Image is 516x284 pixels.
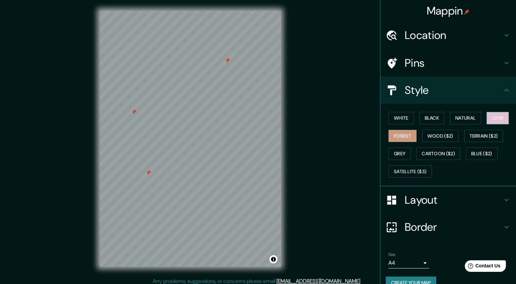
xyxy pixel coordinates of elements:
[405,83,502,97] h4: Style
[405,193,502,207] h4: Layout
[380,214,516,241] div: Border
[464,9,470,15] img: pin-icon.png
[380,186,516,214] div: Layout
[388,112,414,124] button: White
[380,22,516,49] div: Location
[100,11,281,267] canvas: Map
[486,112,509,124] button: Love
[388,258,429,268] div: A4
[388,165,432,178] button: Satellite ($3)
[422,130,459,142] button: Wood ($2)
[380,49,516,77] div: Pins
[464,130,503,142] button: Terrain ($2)
[380,77,516,104] div: Style
[427,4,470,18] h4: Mappin
[450,112,481,124] button: Natural
[388,147,411,160] button: Grey
[466,147,498,160] button: Blue ($2)
[405,56,502,70] h4: Pins
[419,112,445,124] button: Black
[405,220,502,234] h4: Border
[405,28,502,42] h4: Location
[388,252,396,258] label: Size
[269,255,278,263] button: Toggle attribution
[456,258,509,277] iframe: Help widget launcher
[388,130,417,142] button: Forest
[416,147,460,160] button: Cartoon ($2)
